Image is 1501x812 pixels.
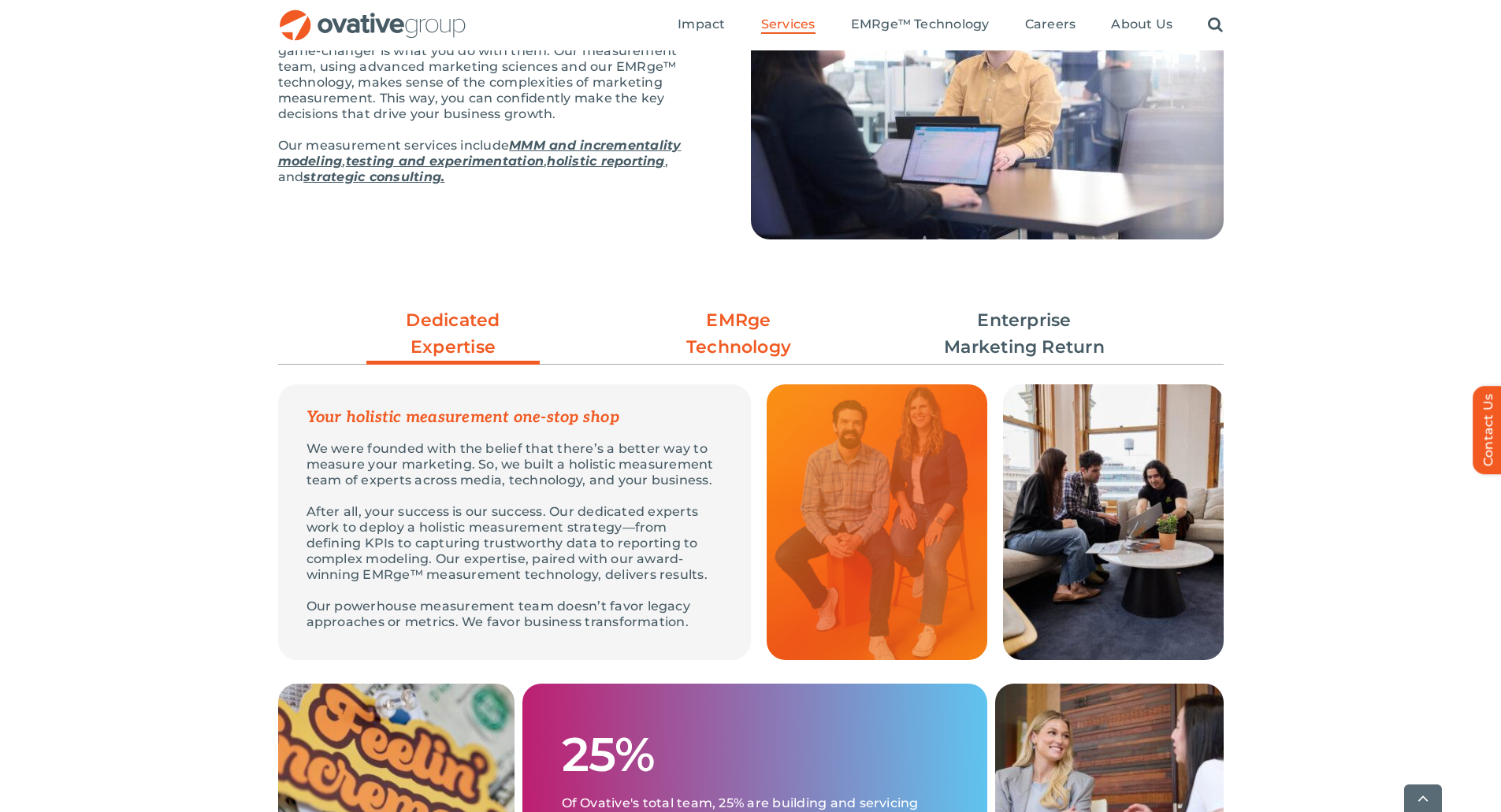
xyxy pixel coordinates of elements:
p: While there's plenty of data and insights out there, the real game-changer is what you do with th... [278,28,711,122]
a: Search [1208,17,1223,34]
span: EMRge™ Technology [851,17,990,32]
a: About Us [1111,17,1172,34]
span: About Us [1111,17,1172,32]
a: EMRge™ Technology [851,17,990,34]
a: EMRge Technology [652,307,826,361]
p: Your holistic measurement one-stop shop [307,410,723,425]
a: Dedicated Expertise [366,307,540,369]
img: Measurement – Grid 3 [1003,384,1224,660]
span: Impact [678,17,725,32]
a: testing and experimentation [346,154,544,169]
img: Measurement – Grid Quote 1 [767,384,987,660]
ul: Post Filters [278,299,1224,369]
p: After all, your success is our success. Our dedicated experts work to deploy a holistic measureme... [307,504,723,583]
a: Enterprise Marketing Return [938,307,1111,361]
p: We were founded with the belief that there’s a better way to measure your marketing. So, we built... [307,441,723,488]
span: Careers [1025,17,1076,32]
p: Our powerhouse measurement team doesn’t favor legacy approaches or metrics. We favor business tra... [307,599,723,630]
a: strategic consulting. [303,169,444,184]
a: Careers [1025,17,1076,34]
a: Impact [678,17,725,34]
a: holistic reporting [547,154,664,169]
h1: 25% [562,729,655,780]
a: OG_Full_horizontal_RGB [278,8,467,23]
p: Our measurement services include , , , and [278,138,711,185]
a: MMM and incrementality modeling [278,138,682,169]
span: Services [761,17,816,32]
a: Services [761,17,816,34]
